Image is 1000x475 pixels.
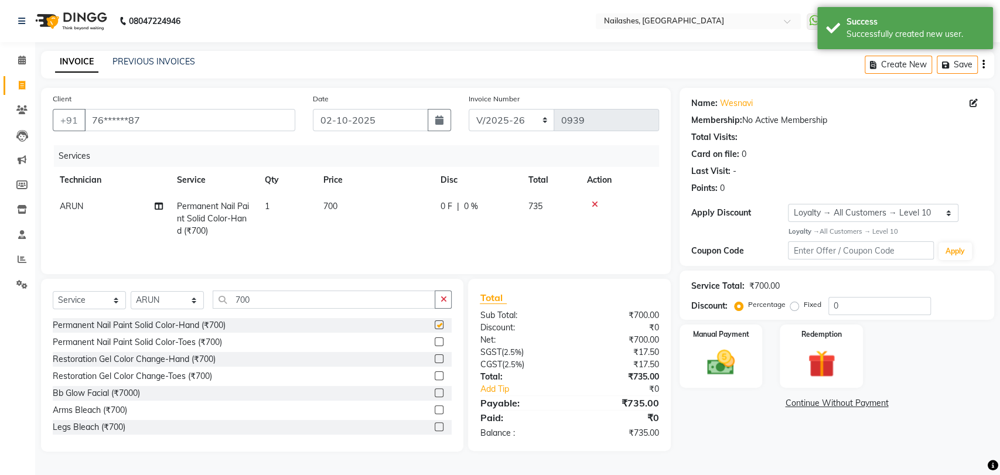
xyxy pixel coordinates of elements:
div: No Active Membership [691,114,982,127]
span: 2.5% [503,347,521,357]
input: Search or Scan [213,291,435,309]
span: ARUN [60,201,83,211]
input: Enter Offer / Coupon Code [788,241,934,259]
div: Restoration Gel Color Change-Toes (₹700) [53,370,212,382]
th: Action [580,167,659,193]
th: Disc [434,167,521,193]
div: Balance : [471,427,569,439]
div: ₹0 [586,383,668,395]
div: Permanent Nail Paint Solid Color-Hand (₹700) [53,319,226,332]
label: Invoice Number [469,94,520,104]
button: Apply [938,242,972,260]
img: _gift.svg [799,347,844,381]
div: Last Visit: [691,165,731,177]
th: Price [316,167,434,193]
button: +91 [53,109,86,131]
a: Wesnavi [720,97,753,110]
div: Net: [471,334,569,346]
button: Create New [865,56,932,74]
img: _cash.svg [698,347,743,378]
span: Total [480,292,507,304]
div: Apply Discount [691,207,789,219]
div: Coupon Code [691,245,789,257]
span: 735 [528,201,542,211]
div: ₹700.00 [569,334,668,346]
strong: Loyalty → [788,227,819,235]
label: Percentage [748,299,786,310]
div: Discount: [471,322,569,334]
div: Points: [691,182,718,194]
th: Technician [53,167,170,193]
div: Services [54,145,668,167]
div: Sub Total: [471,309,569,322]
div: Total: [471,371,569,383]
div: Arms Bleach (₹700) [53,404,127,416]
div: Paid: [471,411,569,425]
a: INVOICE [55,52,98,73]
span: CGST [480,359,501,370]
div: ( ) [471,346,569,358]
a: PREVIOUS INVOICES [112,56,195,67]
div: Membership: [691,114,742,127]
div: 0 [742,148,746,160]
div: ₹700.00 [749,280,780,292]
label: Date [313,94,329,104]
div: Successfully created new user. [847,28,984,40]
div: Discount: [691,300,728,312]
button: Save [937,56,978,74]
div: All Customers → Level 10 [788,227,982,237]
a: Continue Without Payment [682,397,992,409]
div: Total Visits: [691,131,738,143]
div: Permanent Nail Paint Solid Color-Toes (₹700) [53,336,222,348]
label: Redemption [801,329,842,340]
div: Legs Bleach (₹700) [53,421,125,433]
label: Fixed [804,299,821,310]
div: Bb Glow Facial (₹7000) [53,387,140,399]
input: Search by Name/Mobile/Email/Code [84,109,295,131]
div: 0 [720,182,725,194]
img: logo [30,5,110,37]
span: SGST [480,347,501,357]
div: ₹17.50 [569,346,668,358]
b: 08047224946 [129,5,180,37]
span: 1 [265,201,269,211]
div: - [733,165,736,177]
div: Restoration Gel Color Change-Hand (₹700) [53,353,216,365]
div: Payable: [471,396,569,410]
div: Name: [691,97,718,110]
div: Success [847,16,984,28]
span: | [457,200,459,213]
div: ₹0 [569,322,668,334]
span: Permanent Nail Paint Solid Color-Hand (₹700) [177,201,249,236]
span: 700 [323,201,337,211]
th: Service [170,167,258,193]
span: 0 % [464,200,478,213]
div: ₹17.50 [569,358,668,371]
label: Manual Payment [693,329,749,340]
div: ₹0 [569,411,668,425]
label: Client [53,94,71,104]
div: ( ) [471,358,569,371]
div: ₹700.00 [569,309,668,322]
span: 2.5% [504,360,521,369]
a: Add Tip [471,383,586,395]
th: Total [521,167,580,193]
div: ₹735.00 [569,427,668,439]
div: Service Total: [691,280,745,292]
div: ₹735.00 [569,396,668,410]
span: 0 F [441,200,452,213]
th: Qty [258,167,316,193]
div: Card on file: [691,148,739,160]
div: ₹735.00 [569,371,668,383]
